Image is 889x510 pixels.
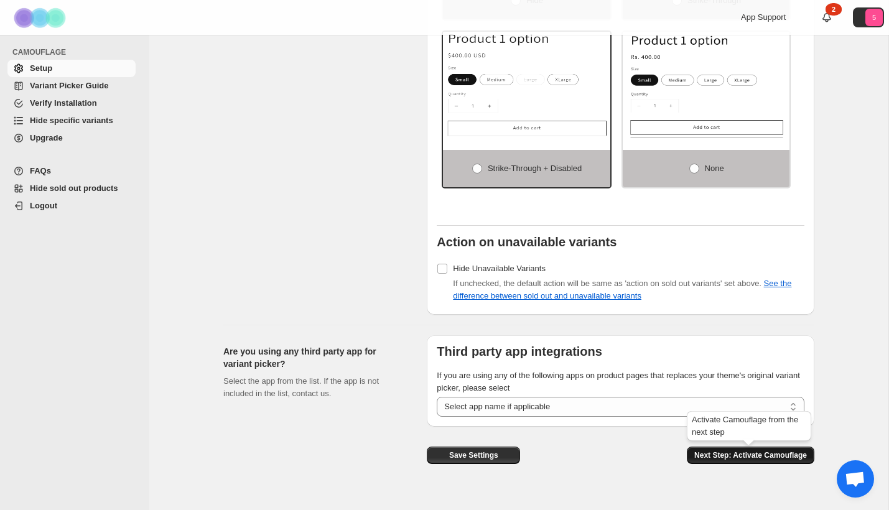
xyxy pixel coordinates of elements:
[488,164,582,173] span: Strike-through + Disabled
[30,81,108,90] span: Variant Picker Guide
[437,345,602,358] b: Third party app integrations
[443,32,610,137] img: Strike-through + Disabled
[741,12,786,22] span: App Support
[30,116,113,125] span: Hide specific variants
[30,63,52,73] span: Setup
[437,235,617,249] b: Action on unavailable variants
[7,112,136,129] a: Hide specific variants
[7,129,136,147] a: Upgrade
[694,450,807,460] span: Next Step: Activate Camouflage
[687,447,814,464] button: Next Step: Activate Camouflage
[7,60,136,77] a: Setup
[7,180,136,197] a: Hide sold out products
[7,77,136,95] a: Variant Picker Guide
[7,95,136,112] a: Verify Installation
[427,447,520,464] button: Save Settings
[853,7,884,27] button: Avatar with initials 5
[705,164,724,173] span: None
[223,376,379,398] span: Select the app from the list. If the app is not included in the list, contact us.
[223,345,407,370] h2: Are you using any third party app for variant picker?
[30,98,97,108] span: Verify Installation
[453,279,791,300] span: If unchecked, the default action will be same as 'action on sold out variants' set above.
[12,47,141,57] span: CAMOUFLAGE
[30,166,51,175] span: FAQs
[865,9,883,26] span: Avatar with initials 5
[30,183,118,193] span: Hide sold out products
[10,1,72,35] img: Camouflage
[837,460,874,498] div: Open chat
[437,371,800,392] span: If you are using any of the following apps on product pages that replaces your theme's original v...
[623,32,790,137] img: None
[30,201,57,210] span: Logout
[7,162,136,180] a: FAQs
[30,133,63,142] span: Upgrade
[7,197,136,215] a: Logout
[872,14,876,21] text: 5
[821,11,833,24] a: 2
[453,264,546,273] span: Hide Unavailable Variants
[826,3,842,16] div: 2
[449,450,498,460] span: Save Settings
